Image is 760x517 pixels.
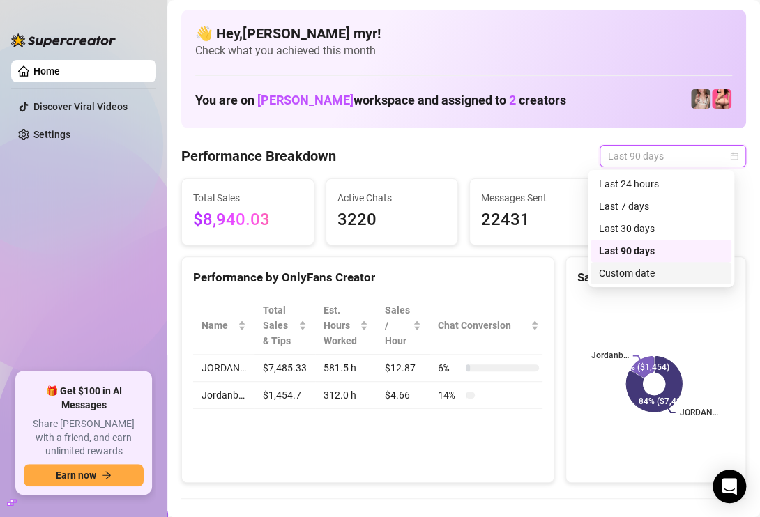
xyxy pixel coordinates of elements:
div: Custom date [591,262,731,284]
span: Active Chats [337,190,447,206]
span: Name [202,318,235,333]
th: Name [193,297,254,355]
div: Est. Hours Worked [324,302,357,348]
span: Check what you achieved this month [195,43,732,59]
div: Last 90 days [591,240,731,262]
img: Jordanb [712,89,731,109]
td: $1,454.7 [254,382,315,409]
img: JORDAN [691,89,710,109]
span: [PERSON_NAME] [257,93,354,107]
div: Last 24 hours [599,176,723,192]
td: Jordanb… [193,382,254,409]
span: Chat Conversion [438,318,528,333]
div: Last 7 days [591,195,731,217]
span: Sales / Hour [385,302,410,348]
span: arrow-right [102,470,112,480]
div: Performance by OnlyFans Creator [193,268,542,287]
span: 3220 [337,207,447,233]
td: JORDAN… [193,355,254,382]
img: logo-BBDzfeDw.svg [11,33,116,47]
th: Chat Conversion [430,297,547,355]
th: Total Sales & Tips [254,297,315,355]
div: Last 90 days [599,243,723,258]
td: $4.66 [377,382,430,409]
h4: Performance Breakdown [181,146,336,166]
span: build [7,497,17,507]
td: 581.5 h [315,355,377,382]
div: Last 30 days [599,221,723,236]
span: 14 % [438,387,460,403]
h1: You are on workspace and assigned to creators [195,93,566,108]
text: JORDAN… [679,408,717,417]
span: 🎁 Get $100 in AI Messages [24,385,144,412]
span: Share [PERSON_NAME] with a friend, and earn unlimited rewards [24,417,144,458]
th: Sales / Hour [377,297,430,355]
td: $12.87 [377,355,430,382]
span: Earn now [56,470,96,481]
span: $8,940.03 [193,207,303,233]
div: Last 7 days [599,199,723,214]
div: Sales by OnlyFans Creator [577,268,734,287]
a: Home [33,65,60,77]
div: Custom date [599,265,723,281]
span: 22431 [481,207,591,233]
td: 312.0 h [315,382,377,409]
button: Earn nowarrow-right [24,464,144,486]
text: Jordanb… [591,351,628,361]
span: 2 [509,93,516,107]
span: calendar [730,152,738,160]
a: Settings [33,129,70,140]
div: Last 30 days [591,217,731,240]
div: Open Intercom Messenger [713,470,746,503]
h4: 👋 Hey, [PERSON_NAME] myr ! [195,24,732,43]
span: Messages Sent [481,190,591,206]
td: $7,485.33 [254,355,315,382]
span: 6 % [438,360,460,376]
span: Last 90 days [608,146,738,167]
a: Discover Viral Videos [33,101,128,112]
div: Last 24 hours [591,173,731,195]
span: Total Sales & Tips [263,302,296,348]
span: Total Sales [193,190,303,206]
